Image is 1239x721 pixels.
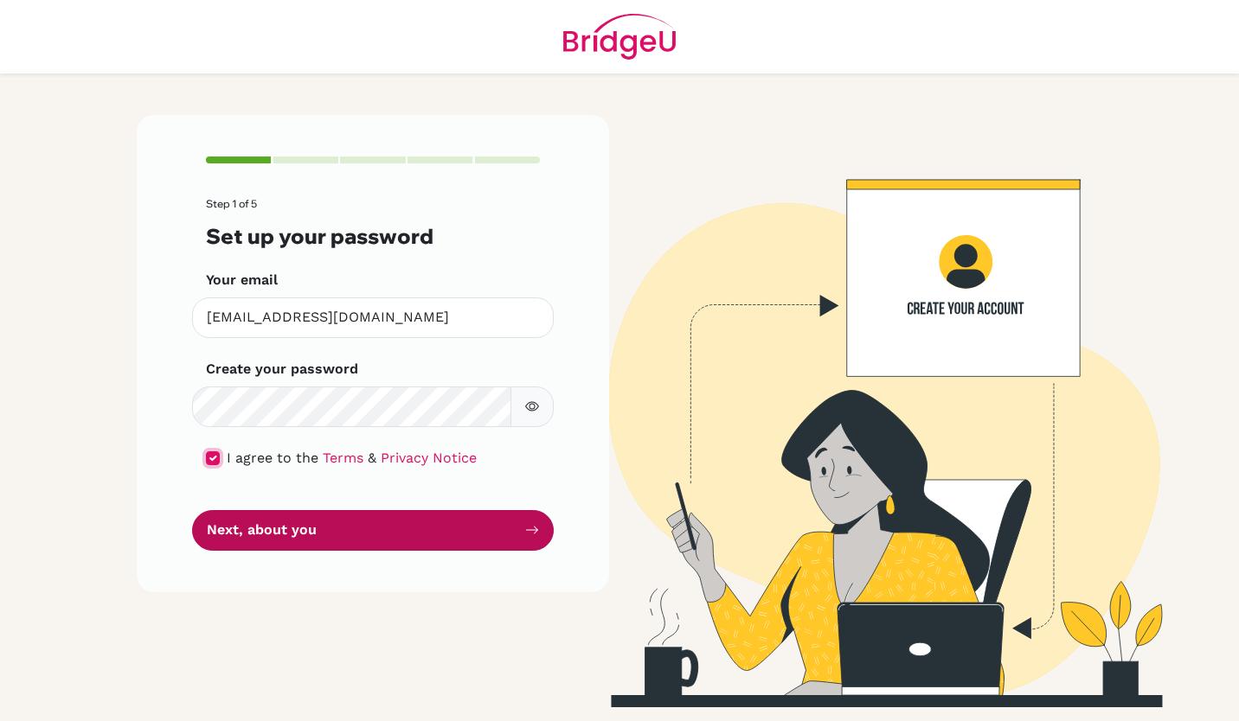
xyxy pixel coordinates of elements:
span: Step 1 of 5 [206,197,257,210]
button: Next, about you [192,510,554,551]
label: Create your password [206,359,358,380]
input: Insert your email* [192,297,554,338]
a: Privacy Notice [381,450,477,466]
label: Your email [206,270,278,290]
span: I agree to the [227,450,318,466]
span: & [368,450,376,466]
a: Terms [323,450,363,466]
h3: Set up your password [206,224,540,249]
